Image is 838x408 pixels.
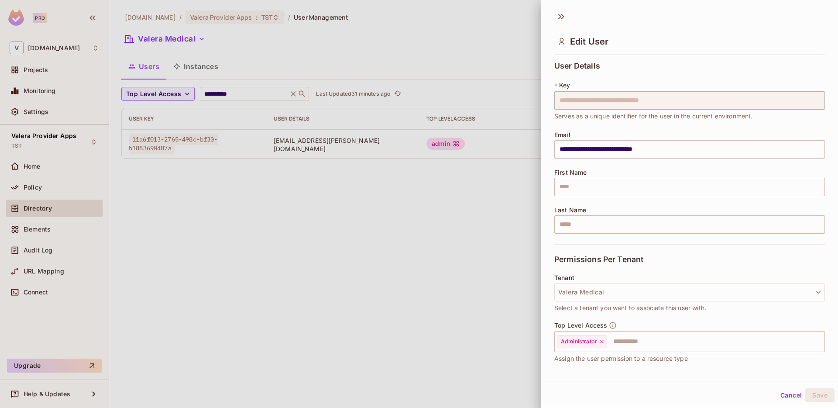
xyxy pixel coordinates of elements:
[554,303,706,313] span: Select a tenant you want to associate this user with.
[554,111,753,121] span: Serves as a unique identifier for the user in the current environment.
[554,62,600,70] span: User Details
[554,354,688,363] span: Assign the user permission to a resource type
[554,207,586,214] span: Last Name
[559,82,570,89] span: Key
[777,388,805,402] button: Cancel
[554,322,607,329] span: Top Level Access
[805,388,835,402] button: Save
[554,131,570,138] span: Email
[554,274,574,281] span: Tenant
[554,255,643,264] span: Permissions Per Tenant
[557,335,607,348] div: Administrator
[820,340,822,342] button: Open
[561,338,597,345] span: Administrator
[570,36,608,47] span: Edit User
[554,169,587,176] span: First Name
[554,283,825,301] button: Valera Medical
